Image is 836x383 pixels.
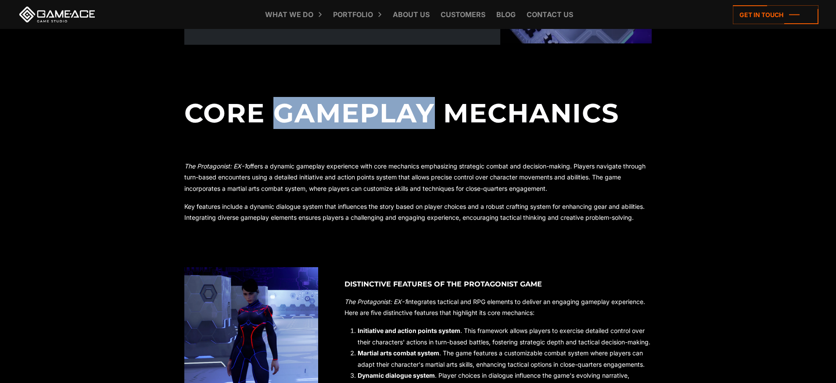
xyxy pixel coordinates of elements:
[358,349,645,368] span: . The game features a customizable combat system where players can adapt their character's martia...
[358,327,650,346] span: . This framework allows players to exercise detailed control over their characters' actions in tu...
[344,298,407,305] em: The Protagonist: EX-1
[358,372,435,379] strong: Dynamic dialogue system
[344,298,645,317] span: integrates tactical and RPG elements to deliver an engaging gameplay experience. Here are five di...
[358,327,460,334] strong: Initiative and action points system
[184,162,247,170] em: The Protagonist: EX-1
[184,201,652,223] p: Key features include a dynamic dialogue system that influences the story based on player choices ...
[344,280,652,288] h3: Distinctive Features of The Protagonist Game
[733,5,818,24] a: Get in touch
[358,349,439,357] strong: Martial arts combat system
[184,60,652,151] h2: Core Gameplay Mechanics
[184,161,652,194] p: offers a dynamic gameplay experience with core mechanics emphasizing strategic combat and decisio...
